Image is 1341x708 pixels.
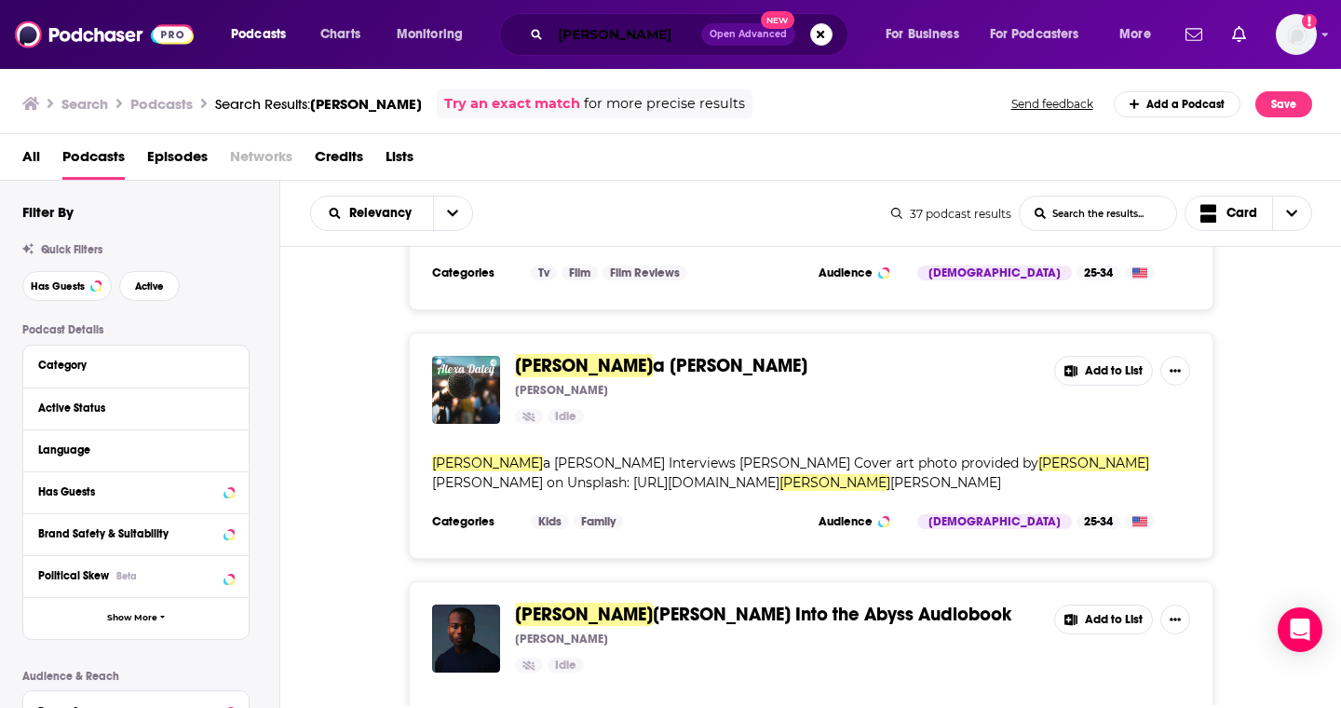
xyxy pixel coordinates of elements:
a: Idle [548,658,584,673]
button: Choose View [1185,196,1313,231]
p: Podcast Details [22,323,250,336]
button: Language [38,438,234,461]
button: Category [38,353,234,376]
span: Idle [555,408,576,427]
h2: Filter By [22,203,74,221]
span: Active [135,281,164,292]
span: [PERSON_NAME] [432,455,543,471]
h3: Audience [819,514,902,529]
span: [PERSON_NAME] Into the Abyss Audiobook [653,603,1011,626]
span: Monitoring [397,21,463,48]
a: Film [562,265,598,280]
span: New [761,11,794,29]
span: Has Guests [31,281,85,292]
a: Credits [315,142,363,180]
img: Podchaser - Follow, Share and Rate Podcasts [15,17,194,52]
div: Active Status [38,402,222,415]
span: a [PERSON_NAME] [653,354,807,377]
span: a [PERSON_NAME] Interviews [PERSON_NAME] Cover art photo provided by [543,455,1038,471]
div: Search Results: [215,95,422,113]
button: Show More Button [1160,356,1190,386]
a: [PERSON_NAME][PERSON_NAME] Into the Abyss Audiobook [515,605,1011,625]
div: [DEMOGRAPHIC_DATA] [917,514,1072,529]
span: [PERSON_NAME] [515,354,653,377]
h3: Categories [432,265,516,280]
div: 25-34 [1077,514,1120,529]
p: [PERSON_NAME] [515,632,608,647]
p: Audience & Reach [22,670,250,683]
span: Political Skew [38,569,109,582]
button: Open AdvancedNew [701,23,795,46]
div: Open Intercom Messenger [1278,607,1322,652]
input: Search podcasts, credits, & more... [550,20,701,49]
img: Alexa Daley [432,356,500,424]
button: Political SkewBeta [38,564,234,587]
button: Send feedback [1006,96,1099,112]
span: More [1119,21,1151,48]
button: Show More Button [1160,605,1190,634]
button: open menu [218,20,310,49]
div: [DEMOGRAPHIC_DATA] [917,265,1072,280]
button: Add to List [1054,356,1153,386]
svg: Add a profile image [1302,14,1317,29]
span: Open Advanced [710,30,787,39]
span: For Podcasters [990,21,1079,48]
a: Film Reviews [603,265,687,280]
a: Idle [548,409,584,424]
div: Language [38,443,222,456]
h3: Search [61,95,108,113]
a: Kids [531,514,569,529]
span: [PERSON_NAME] [779,474,890,491]
a: Show notifications dropdown [1225,19,1253,50]
span: [PERSON_NAME] [890,474,1001,491]
button: Show More [23,597,249,639]
span: [PERSON_NAME] on Unsplash: [URL][DOMAIN_NAME] [432,474,779,491]
h2: Choose List sort [310,196,473,231]
span: Card [1226,207,1257,220]
span: Idle [555,657,576,675]
span: For Business [886,21,959,48]
div: Search podcasts, credits, & more... [517,13,866,56]
a: Charts [308,20,372,49]
h3: Audience [819,265,902,280]
div: Category [38,359,222,372]
button: open menu [384,20,487,49]
a: Tv [531,265,557,280]
button: open menu [978,20,1106,49]
span: Networks [230,142,292,180]
button: Add to List [1054,605,1153,634]
span: Quick Filters [41,243,102,256]
a: Show notifications dropdown [1178,19,1210,50]
h3: Podcasts [130,95,193,113]
button: Has Guests [22,271,112,301]
a: Lists [386,142,413,180]
a: All [22,142,40,180]
a: Podcasts [62,142,125,180]
h3: Categories [432,514,516,529]
span: [PERSON_NAME] [1038,455,1149,471]
button: Has Guests [38,480,234,503]
div: 25-34 [1077,265,1120,280]
a: Family [574,514,623,529]
span: Relevancy [349,207,418,220]
button: Show profile menu [1276,14,1317,55]
span: Charts [320,21,360,48]
button: Brand Safety & Suitability [38,522,234,545]
a: Try an exact match [444,93,580,115]
img: Alex Murdock's Into the Abyss Audiobook [432,605,500,673]
span: [PERSON_NAME] [515,603,653,626]
button: Save [1255,91,1312,117]
button: open menu [433,197,472,230]
span: Logged in as jillgoldstein [1276,14,1317,55]
a: Episodes [147,142,208,180]
span: for more precise results [584,93,745,115]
